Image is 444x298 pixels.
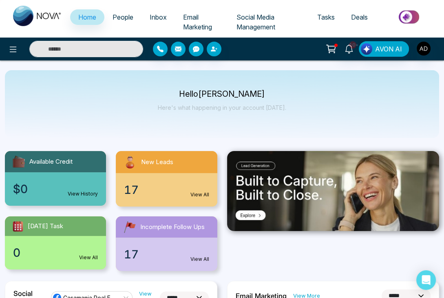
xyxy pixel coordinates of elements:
a: People [104,9,141,25]
img: . [227,151,439,231]
img: followUps.svg [122,220,137,234]
img: availableCredit.svg [11,154,26,169]
span: Social Media Management [236,13,275,31]
span: People [113,13,133,21]
img: Lead Flow [361,43,372,55]
img: newLeads.svg [122,154,138,170]
a: View All [79,254,98,261]
span: 0 [13,244,20,261]
a: Inbox [141,9,175,25]
a: Deals [343,9,376,25]
a: Social Media Management [228,9,309,35]
span: Inbox [150,13,167,21]
button: AVON AI [359,41,409,57]
span: [DATE] Task [28,222,63,231]
span: AVON AI [375,44,402,54]
a: Home [70,9,104,25]
span: 17 [124,246,139,263]
a: New Leads17View All [111,151,222,207]
p: Hello [PERSON_NAME] [158,91,286,98]
span: Deals [351,13,368,21]
img: User Avatar [417,42,431,56]
span: Tasks [317,13,335,21]
img: Market-place.gif [380,8,439,26]
a: Incomplete Follow Ups17View All [111,216,222,271]
img: todayTask.svg [11,220,24,233]
a: View All [190,256,209,263]
span: Available Credit [29,157,73,167]
div: Open Intercom Messenger [416,270,436,290]
a: Tasks [309,9,343,25]
span: 10+ [349,41,356,49]
span: Incomplete Follow Ups [140,222,205,232]
span: Email Marketing [183,13,212,31]
p: Here's what happening in your account [DATE]. [158,104,286,111]
span: $0 [13,180,28,198]
img: Nova CRM Logo [13,6,62,26]
a: View History [68,190,98,198]
span: 17 [124,181,139,198]
a: Email Marketing [175,9,228,35]
a: View All [190,191,209,198]
span: Home [78,13,96,21]
span: New Leads [141,158,173,167]
a: 10+ [339,41,359,56]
